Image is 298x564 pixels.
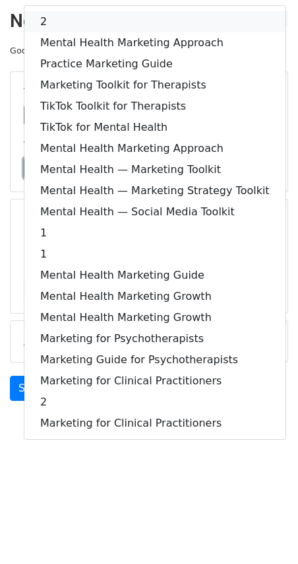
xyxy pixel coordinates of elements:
[24,349,285,370] a: Marketing Guide for Psychotherapists
[24,75,285,96] a: Marketing Toolkit for Therapists
[232,501,298,564] iframe: Chat Widget
[10,46,178,55] small: Google Sheet:
[24,223,285,244] a: 1
[24,96,285,117] a: TikTok Toolkit for Therapists
[24,413,285,434] a: Marketing for Clinical Practitioners
[24,53,285,75] a: Practice Marketing Guide
[24,244,285,265] a: 1
[24,307,285,328] a: Mental Health Marketing Growth
[24,392,285,413] a: 2
[24,370,285,392] a: Marketing for Clinical Practitioners
[24,159,285,180] a: Mental Health — Marketing Toolkit
[24,265,285,286] a: Mental Health Marketing Guide
[24,201,285,223] a: Mental Health — Social Media Toolkit
[24,138,285,159] a: Mental Health Marketing Approach
[10,376,53,401] a: Send
[24,117,285,138] a: TikTok for Mental Health
[10,10,288,32] h2: New Campaign
[24,328,285,349] a: Marketing for Psychotherapists
[24,32,285,53] a: Mental Health Marketing Approach
[24,11,285,32] a: 2
[24,286,285,307] a: Mental Health Marketing Growth
[24,180,285,201] a: Mental Health — Marketing Strategy Toolkit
